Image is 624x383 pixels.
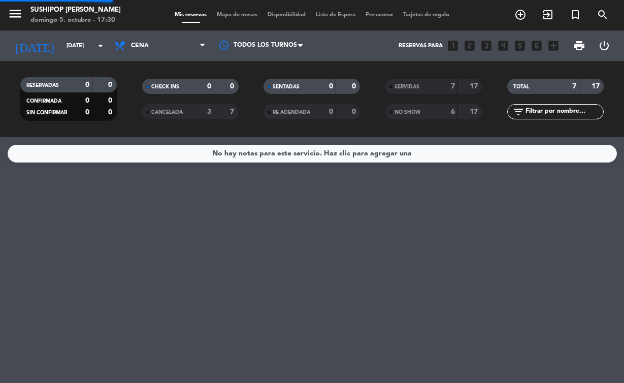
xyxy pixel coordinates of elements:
strong: 17 [470,108,480,115]
strong: 7 [230,108,236,115]
span: Reserva especial [562,6,589,23]
span: CONFIRMADA [26,99,61,104]
span: NO SHOW [395,110,420,115]
span: RESERVAR MESA [507,6,534,23]
i: turned_in_not [569,9,581,21]
strong: 7 [451,83,455,90]
div: domingo 5. octubre - 17:30 [30,15,121,25]
span: Pre-acceso [360,12,398,18]
strong: 0 [230,83,236,90]
span: SENTADAS [273,84,300,89]
span: Cena [131,42,149,49]
span: Mis reservas [170,12,212,18]
span: SERVIDAS [395,84,419,89]
strong: 7 [572,83,576,90]
strong: 0 [85,109,89,116]
span: RE AGENDADA [273,110,310,115]
span: CANCELADA [151,110,183,115]
span: SIN CONFIRMAR [26,110,67,115]
i: power_settings_new [598,40,610,52]
i: menu [8,6,23,21]
span: Tarjetas de regalo [398,12,454,18]
i: looks_two [463,39,476,52]
span: BUSCAR [589,6,616,23]
span: RESERVADAS [26,83,59,88]
span: WALK IN [534,6,562,23]
i: arrow_drop_down [94,40,107,52]
button: menu [8,6,23,25]
span: Reservas para [399,43,443,49]
i: search [597,9,609,21]
strong: 3 [207,108,211,115]
i: looks_3 [480,39,493,52]
strong: 0 [329,108,333,115]
strong: 17 [592,83,602,90]
span: TOTAL [513,84,529,89]
strong: 0 [85,97,89,104]
div: LOG OUT [592,30,616,61]
strong: 0 [85,81,89,88]
i: [DATE] [8,35,61,57]
span: print [573,40,585,52]
i: looks_6 [530,39,543,52]
strong: 0 [207,83,211,90]
div: Sushipop [PERSON_NAME] [30,5,121,15]
i: add_circle_outline [514,9,527,21]
strong: 17 [470,83,480,90]
strong: 0 [352,83,358,90]
div: No hay notas para este servicio. Haz clic para agregar una [212,148,412,159]
i: filter_list [512,106,524,118]
i: looks_4 [497,39,510,52]
span: Disponibilidad [262,12,311,18]
strong: 0 [108,81,114,88]
input: Filtrar por nombre... [524,106,603,117]
strong: 6 [451,108,455,115]
strong: 0 [108,97,114,104]
i: exit_to_app [542,9,554,21]
i: looks_one [446,39,459,52]
strong: 0 [352,108,358,115]
strong: 0 [329,83,333,90]
i: looks_5 [513,39,527,52]
strong: 0 [108,109,114,116]
span: Lista de Espera [311,12,360,18]
span: Mapa de mesas [212,12,262,18]
span: CHECK INS [151,84,179,89]
i: add_box [547,39,560,52]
